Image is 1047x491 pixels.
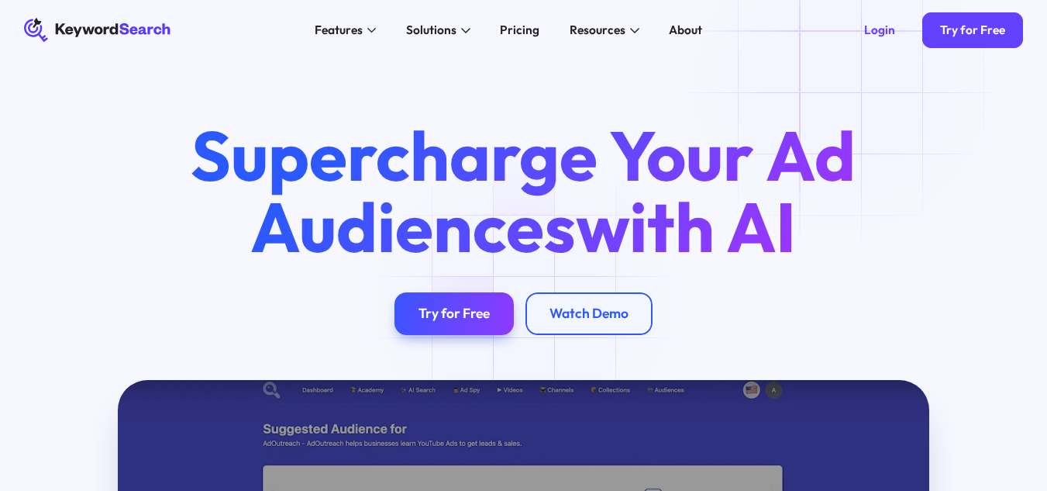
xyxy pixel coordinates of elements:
[570,21,625,39] div: Resources
[660,18,711,42] a: About
[846,12,913,49] a: Login
[669,21,702,39] div: About
[940,22,1005,37] div: Try for Free
[576,183,796,270] span: with AI
[394,292,514,334] a: Try for Free
[315,21,363,39] div: Features
[163,120,883,263] h1: Supercharge Your Ad Audiences
[864,22,895,37] div: Login
[549,306,629,323] div: Watch Demo
[491,18,549,42] a: Pricing
[418,306,490,323] div: Try for Free
[406,21,456,39] div: Solutions
[500,21,539,39] div: Pricing
[922,12,1024,49] a: Try for Free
